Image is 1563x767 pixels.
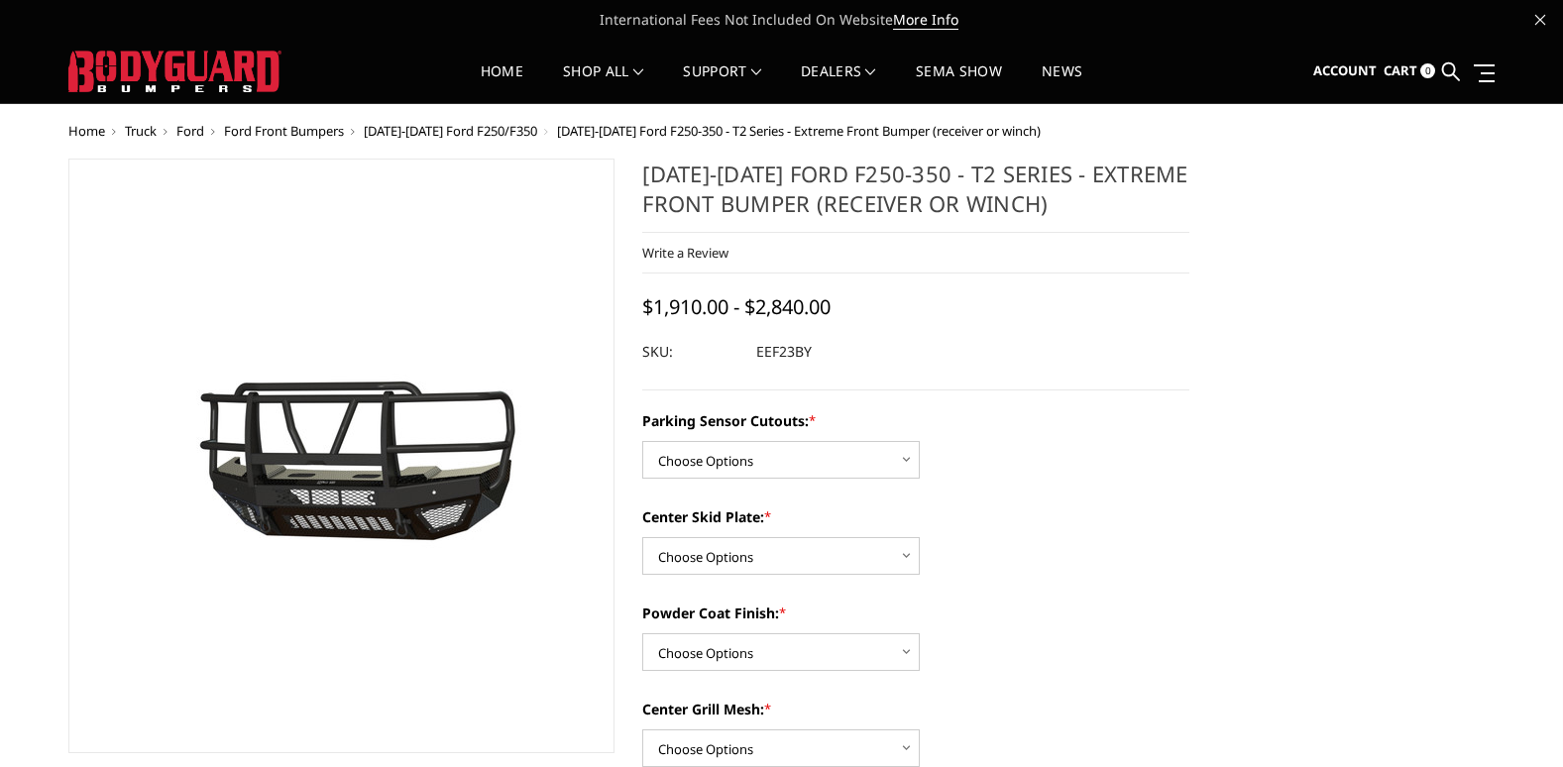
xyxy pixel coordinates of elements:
[642,293,831,320] span: $1,910.00 - $2,840.00
[642,699,1189,719] label: Center Grill Mesh:
[642,244,728,262] a: Write a Review
[1384,45,1435,98] a: Cart 0
[642,410,1189,431] label: Parking Sensor Cutouts:
[642,159,1189,233] h1: [DATE]-[DATE] Ford F250-350 - T2 Series - Extreme Front Bumper (receiver or winch)
[756,334,812,370] dd: EEF23BY
[642,334,741,370] dt: SKU:
[563,64,643,103] a: shop all
[176,122,204,140] a: Ford
[1313,45,1377,98] a: Account
[68,51,281,92] img: BODYGUARD BUMPERS
[801,64,876,103] a: Dealers
[364,122,537,140] a: [DATE]-[DATE] Ford F250/F350
[68,122,105,140] a: Home
[893,10,958,30] a: More Info
[916,64,1002,103] a: SEMA Show
[1313,61,1377,79] span: Account
[1420,63,1435,78] span: 0
[68,159,615,753] a: 2023-2025 Ford F250-350 - T2 Series - Extreme Front Bumper (receiver or winch)
[642,603,1189,623] label: Powder Coat Finish:
[481,64,523,103] a: Home
[1042,64,1082,103] a: News
[224,122,344,140] a: Ford Front Bumpers
[557,122,1041,140] span: [DATE]-[DATE] Ford F250-350 - T2 Series - Extreme Front Bumper (receiver or winch)
[642,506,1189,527] label: Center Skid Plate:
[683,64,761,103] a: Support
[125,122,157,140] a: Truck
[1384,61,1417,79] span: Cart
